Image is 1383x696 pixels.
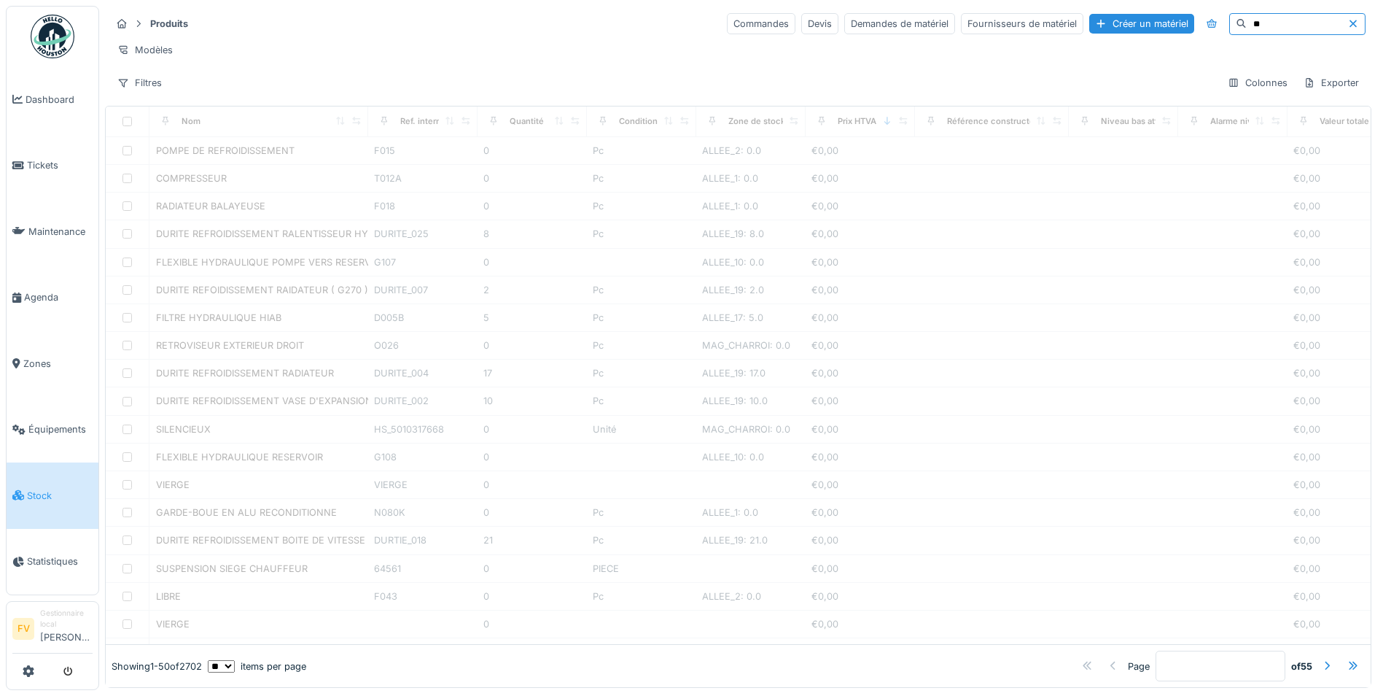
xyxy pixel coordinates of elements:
[483,617,581,631] div: 0
[844,13,955,34] div: Demandes de matériel
[811,311,909,325] div: €0,00
[811,422,909,436] div: €0,00
[182,115,200,128] div: Nom
[702,145,761,156] span: ALLEE_2: 0.0
[374,562,472,576] div: 64561
[111,39,179,61] div: Modèles
[374,339,472,352] div: O026
[374,478,472,492] div: VIERGE
[26,93,93,107] span: Dashboard
[374,533,472,547] div: DURTIE_018
[374,283,472,297] div: DURITE_007
[702,535,768,546] span: ALLEE_19: 21.0
[7,463,98,529] a: Stock
[483,589,581,603] div: 0
[702,507,758,518] span: ALLEE_1: 0.0
[483,450,581,464] div: 0
[483,227,581,241] div: 8
[811,199,909,213] div: €0,00
[23,357,93,371] span: Zones
[947,115,1043,128] div: Référence constructeur
[593,171,690,185] div: Pc
[593,366,690,380] div: Pc
[483,311,581,325] div: 5
[7,66,98,133] a: Dashboard
[727,13,795,34] div: Commandes
[593,339,690,352] div: Pc
[483,144,581,158] div: 0
[156,617,190,631] div: VIERGE
[374,589,472,603] div: F043
[702,591,761,602] span: ALLEE_2: 0.0
[483,339,581,352] div: 0
[811,506,909,519] div: €0,00
[593,422,690,436] div: Unité
[156,394,373,408] div: DURITE REFROIDISSEMENT VASE D'EXPANSION
[593,283,690,297] div: Pc
[156,422,211,436] div: SILENCIEUX
[7,198,98,265] a: Maintenance
[374,506,472,519] div: N080K
[702,228,764,239] span: ALLEE_19: 8.0
[811,589,909,603] div: €0,00
[811,394,909,408] div: €0,00
[483,478,581,492] div: 0
[593,589,690,603] div: Pc
[702,395,768,406] span: ALLEE_19: 10.0
[12,618,34,640] li: FV
[400,115,446,128] div: Ref. interne
[374,227,472,241] div: DURITE_025
[27,489,93,503] span: Stock
[483,199,581,213] div: 0
[483,394,581,408] div: 10
[112,659,202,673] div: Showing 1 - 50 of 2702
[7,330,98,397] a: Zones
[374,255,472,269] div: G107
[811,255,909,269] div: €0,00
[801,13,838,34] div: Devis
[28,225,93,239] span: Maintenance
[483,533,581,547] div: 21
[702,368,765,379] span: ALLEE_19: 17.0
[838,115,876,128] div: Prix HTVA
[702,340,790,351] span: MAG_CHARROI: 0.0
[811,533,909,547] div: €0,00
[483,255,581,269] div: 0
[1320,115,1369,128] div: Valeur totale
[40,608,93,630] div: Gestionnaire local
[702,285,764,295] span: ALLEE_19: 2.0
[156,171,227,185] div: COMPRESSEUR
[156,339,304,352] div: RETROVISEUR EXTERIEUR DROIT
[811,283,909,297] div: €0,00
[811,366,909,380] div: €0,00
[593,311,690,325] div: Pc
[811,617,909,631] div: €0,00
[811,478,909,492] div: €0,00
[374,366,472,380] div: DURITE_004
[811,144,909,158] div: €0,00
[156,562,308,576] div: SUSPENSION SIEGE CHAUFFEUR
[156,255,386,269] div: FLEXIBLE HYDRAULIQUE POMPE VERS RESERVOIR
[483,366,581,380] div: 17
[593,144,690,158] div: Pc
[1101,115,1180,128] div: Niveau bas atteint ?
[811,339,909,352] div: €0,00
[27,158,93,172] span: Tickets
[702,424,790,435] span: MAG_CHARROI: 0.0
[811,171,909,185] div: €0,00
[811,227,909,241] div: €0,00
[483,283,581,297] div: 2
[961,13,1083,34] div: Fournisseurs de matériel
[619,115,688,128] div: Conditionnement
[374,422,472,436] div: HS_5010317668
[374,311,472,325] div: D005B
[374,171,472,185] div: T012A
[156,199,265,213] div: RADIATEUR BALAYEUSE
[7,265,98,331] a: Agenda
[7,529,98,595] a: Statistiques
[374,394,472,408] div: DURITE_002
[156,227,422,241] div: DURITE REFROIDISSEMENT RALENTISSEUR HYDRAULIQUE
[40,608,93,650] li: [PERSON_NAME]
[702,452,764,463] span: ALLEE_10: 0.0
[483,171,581,185] div: 0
